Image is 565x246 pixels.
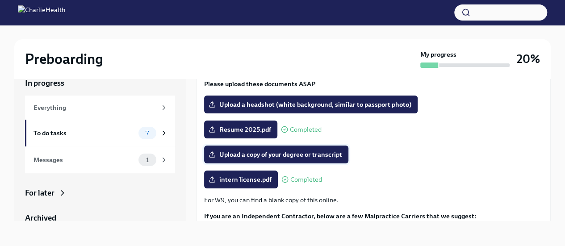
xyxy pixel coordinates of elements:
[204,96,418,113] label: Upload a headshot (white background, similar to passport photo)
[210,125,271,134] span: Resume 2025.pdf
[141,157,154,163] span: 1
[290,126,322,133] span: Completed
[210,100,411,109] span: Upload a headshot (white background, similar to passport photo)
[517,51,540,67] h3: 20%
[25,96,175,120] a: Everything
[18,5,65,20] img: CharlieHealth
[140,130,154,137] span: 7
[204,121,277,138] label: Resume 2025.pdf
[25,78,175,88] a: In progress
[25,188,54,198] div: For later
[33,103,156,113] div: Everything
[204,80,315,88] strong: Please upload these documents ASAP
[420,50,456,59] strong: My progress
[25,213,175,223] a: Archived
[33,128,135,138] div: To do tasks
[25,188,175,198] a: For later
[33,155,135,165] div: Messages
[25,120,175,146] a: To do tasks7
[290,176,322,183] span: Completed
[210,175,272,184] span: intern license.pdf
[204,196,543,204] p: For W9, you can find a blank copy of this online.
[25,146,175,173] a: Messages1
[210,150,342,159] span: Upload a copy of your degree or transcript
[25,50,103,68] h2: Preboarding
[204,146,348,163] label: Upload a copy of your degree or transcript
[204,171,278,188] label: intern license.pdf
[204,212,477,220] strong: If you are an Independent Contractor, below are a few Malpractice Carriers that we suggest:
